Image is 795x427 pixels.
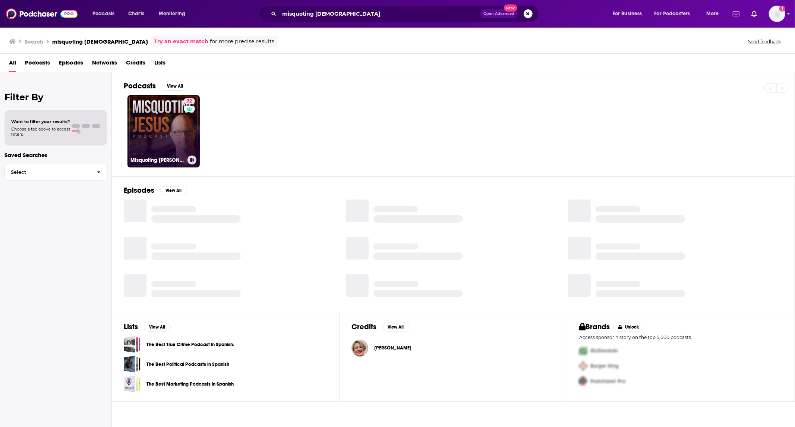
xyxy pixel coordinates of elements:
[579,335,783,340] p: Access sponsor history on the top 5,000 podcasts.
[160,186,187,195] button: View All
[374,345,411,351] a: Megan Lewis
[706,9,719,19] span: More
[25,38,43,45] h3: Search
[4,164,107,180] button: Select
[746,38,783,45] button: Send feedback
[128,9,144,19] span: Charts
[613,9,642,19] span: For Business
[5,170,91,175] span: Select
[9,57,16,72] a: All
[92,9,114,19] span: Podcasts
[504,4,517,12] span: New
[146,360,229,368] a: The Best Political Podcasts in Spanish
[154,37,208,46] a: Try an exact match
[127,95,200,167] a: 72Misquoting [PERSON_NAME] with [PERSON_NAME]
[382,323,409,332] button: View All
[184,98,195,104] a: 72
[590,378,625,384] span: Podchaser Pro
[124,186,187,195] a: EpisodesView All
[374,345,411,351] span: [PERSON_NAME]
[124,356,141,373] a: The Best Political Podcasts in Spanish
[154,57,165,72] a: Lists
[590,348,618,354] span: McDonalds
[701,8,728,20] button: open menu
[11,126,70,137] span: Choose a tab above to access filters.
[769,6,785,22] img: User Profile
[279,8,480,20] input: Search podcasts, credits, & more...
[590,363,619,369] span: Burger King
[483,12,514,16] span: Open Advanced
[576,343,590,358] img: First Pro Logo
[576,374,590,389] img: Third Pro Logo
[351,336,555,360] button: Megan LewisMegan Lewis
[124,186,154,195] h2: Episodes
[579,322,610,332] h2: Brands
[154,8,195,20] button: open menu
[159,9,185,19] span: Monitoring
[123,8,149,20] a: Charts
[130,157,184,163] h3: Misquoting [PERSON_NAME] with [PERSON_NAME]
[613,323,645,332] button: Unlock
[730,7,742,20] a: Show notifications dropdown
[210,37,274,46] span: for more precise results
[351,322,376,332] h2: Credits
[52,38,148,45] h3: misquoting [DEMOGRAPHIC_DATA]
[480,9,518,18] button: Open AdvancedNew
[769,6,785,22] button: Show profile menu
[748,7,760,20] a: Show notifications dropdown
[124,81,156,91] h2: Podcasts
[6,7,78,21] img: Podchaser - Follow, Share and Rate Podcasts
[266,5,546,22] div: Search podcasts, credits, & more...
[92,57,117,72] a: Networks
[144,323,171,332] button: View All
[59,57,83,72] a: Episodes
[126,57,145,72] a: Credits
[146,340,234,349] a: The Best True Crime Podcast in Spanish.
[124,376,141,392] a: The Best Marketing Podcasts in Spanish
[11,119,70,124] span: Want to filter your results?
[162,82,189,91] button: View All
[25,57,50,72] a: Podcasts
[576,358,590,374] img: Second Pro Logo
[654,9,690,19] span: For Podcasters
[4,92,107,103] h2: Filter By
[87,8,124,20] button: open menu
[608,8,652,20] button: open menu
[124,81,189,91] a: PodcastsView All
[779,6,785,12] svg: Add a profile image
[124,336,141,353] a: The Best True Crime Podcast in Spanish.
[351,322,409,332] a: CreditsView All
[146,380,234,388] a: The Best Marketing Podcasts in Spanish
[187,98,192,105] span: 72
[4,151,107,158] p: Saved Searches
[124,322,171,332] a: ListsView All
[351,340,368,357] img: Megan Lewis
[650,8,701,20] button: open menu
[124,322,138,332] h2: Lists
[769,6,785,22] span: Logged in as eerdmans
